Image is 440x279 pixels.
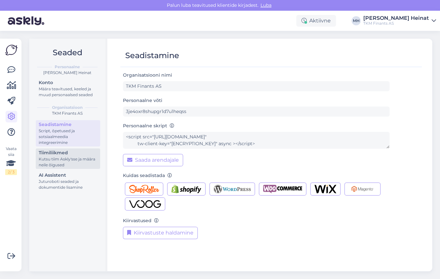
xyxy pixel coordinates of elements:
img: Shopify [171,185,201,193]
b: Organisatsioon [52,105,83,110]
textarea: <script src="[URL][DOMAIN_NAME]" tw-client-key="[ENCRYPTION_KEY]" async ></script> [123,132,390,149]
label: Personaalne võti [123,97,162,104]
a: TiimiliikmedKutsu tiim Askly'sse ja määra neile õigused [36,148,100,169]
img: Magento [349,185,376,193]
div: Konto [39,79,97,86]
div: TKM Finants AS [34,110,100,116]
img: Askly Logo [5,44,18,56]
div: AI Assistent [39,172,97,179]
img: Wordpress [214,185,251,193]
div: TKM Finants AS [363,21,429,26]
div: 2 / 3 [5,169,17,175]
img: Woocommerce [263,185,302,193]
b: Personaalne [55,64,80,70]
a: AI AssistentJuturoboti seaded ja dokumentide lisamine [36,171,100,191]
label: Personaalne skript [123,122,174,129]
div: MH [352,16,361,25]
div: Seadistamine [39,121,97,128]
a: [PERSON_NAME] HeinatTKM Finants AS [363,16,436,26]
div: Seadistamine [125,49,179,62]
label: Organisatsiooni nimi [123,72,175,79]
button: Saada arendajale [123,154,183,166]
div: [PERSON_NAME] Heinat [34,70,100,76]
div: Kutsu tiim Askly'sse ja määra neile õigused [39,156,97,168]
div: Juturoboti seaded ja dokumentide lisamine [39,179,97,190]
label: Kiirvastused [123,217,159,224]
a: KontoMäära teavitused, keeled ja muud personaalsed seaded [36,78,100,99]
a: SeadistamineScript, õpetused ja sotsiaalmeedia integreerimine [36,120,100,146]
div: Aktiivne [296,15,336,27]
img: Shoproller [129,185,159,193]
div: Script, õpetused ja sotsiaalmeedia integreerimine [39,128,97,146]
div: Tiimiliikmed [39,149,97,156]
div: [PERSON_NAME] Heinat [363,16,429,21]
label: Kuidas seadistada [123,172,172,179]
span: Luba [259,2,273,8]
div: Vaata siia [5,146,17,175]
h2: Seaded [34,46,100,59]
img: Wix [314,185,336,193]
button: Kiirvastuste haldamine [123,227,198,239]
img: Voog [129,200,161,208]
div: Määra teavitused, keeled ja muud personaalsed seaded [39,86,97,98]
input: ABC Corporation [123,81,390,91]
